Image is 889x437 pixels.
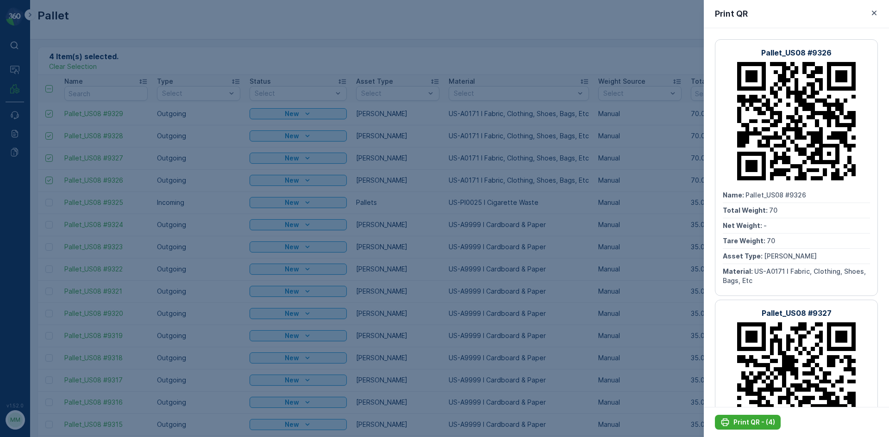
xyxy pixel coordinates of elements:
[733,418,775,427] p: Print QR - (4)
[767,237,775,245] span: 70
[723,267,754,275] span: Material :
[764,252,817,260] span: [PERSON_NAME]
[723,222,764,229] span: Net Weight :
[764,222,767,229] span: -
[723,191,745,199] span: Name :
[715,7,748,20] p: Print QR
[715,415,781,430] button: Print QR - (4)
[723,267,868,284] span: US-A0171 I Fabric, Clothing, Shoes, Bags, Etc
[745,191,806,199] span: Pallet_US08 #9326
[723,206,769,214] span: Total Weight :
[762,308,832,319] p: Pallet_US08 #9327
[761,47,832,58] p: Pallet_US08 #9326
[723,252,764,260] span: Asset Type :
[723,237,767,245] span: Tare Weight :
[769,206,777,214] span: 70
